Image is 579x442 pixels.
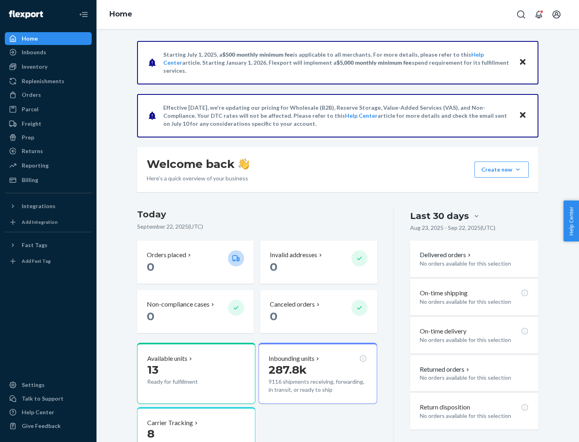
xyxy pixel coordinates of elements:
[147,300,209,309] p: Non-compliance cases
[270,300,315,309] p: Canceled orders
[5,379,92,391] a: Settings
[5,392,92,405] a: Talk to Support
[147,354,187,363] p: Available units
[22,219,57,225] div: Add Integration
[5,159,92,172] a: Reporting
[420,250,472,260] button: Delivered orders
[22,133,34,141] div: Prep
[22,48,46,56] div: Inbounds
[147,157,249,171] h1: Welcome back
[22,422,61,430] div: Give Feedback
[22,91,41,99] div: Orders
[420,365,471,374] button: Returned orders
[410,210,469,222] div: Last 30 days
[5,131,92,144] a: Prep
[22,35,38,43] div: Home
[5,32,92,45] a: Home
[22,147,43,155] div: Returns
[22,63,47,71] div: Inventory
[259,343,377,404] button: Inbounding units287.8k9116 shipments receiving, forwarding, in transit, or ready to ship
[147,363,158,377] span: 13
[270,250,317,260] p: Invalid addresses
[22,176,38,184] div: Billing
[517,110,528,121] button: Close
[5,46,92,59] a: Inbounds
[147,250,186,260] p: Orders placed
[22,381,45,389] div: Settings
[22,105,39,113] div: Parcel
[5,75,92,88] a: Replenishments
[5,103,92,116] a: Parcel
[420,327,466,336] p: On-time delivery
[22,408,54,416] div: Help Center
[137,290,254,333] button: Non-compliance cases 0
[420,374,529,382] p: No orders available for this selection
[5,216,92,229] a: Add Integration
[345,112,378,119] a: Help Center
[5,419,92,432] button: Give Feedback
[22,258,51,264] div: Add Fast Tag
[137,241,254,284] button: Orders placed 0
[410,224,495,232] p: Aug 23, 2025 - Sep 22, 2025 ( UTC )
[269,363,307,377] span: 287.8k
[22,241,47,249] div: Fast Tags
[147,174,249,182] p: Here’s a quick overview of your business
[147,378,222,386] p: Ready for fulfillment
[260,241,377,284] button: Invalid addresses 0
[22,120,41,128] div: Freight
[163,104,511,128] p: Effective [DATE], we're updating our pricing for Wholesale (B2B), Reserve Storage, Value-Added Se...
[474,162,529,178] button: Create new
[420,260,529,268] p: No orders available for this selection
[103,3,139,26] ol: breadcrumbs
[531,6,547,23] button: Open notifications
[5,174,92,186] a: Billing
[420,289,468,298] p: On-time shipping
[22,162,49,170] div: Reporting
[163,51,511,75] p: Starting July 1, 2025, a is applicable to all merchants. For more details, please refer to this a...
[137,208,377,221] h3: Today
[517,57,528,68] button: Close
[109,10,132,18] a: Home
[137,343,255,404] button: Available units13Ready for fulfillment
[5,255,92,268] a: Add Fast Tag
[548,6,565,23] button: Open account menu
[222,51,293,58] span: $500 monthly minimum fee
[5,200,92,213] button: Integrations
[269,354,314,363] p: Inbounding units
[563,201,579,241] button: Help Center
[5,145,92,158] a: Returns
[5,60,92,73] a: Inventory
[5,239,92,252] button: Fast Tags
[137,223,377,231] p: September 22, 2025 ( UTC )
[147,260,154,274] span: 0
[420,336,529,344] p: No orders available for this selection
[420,298,529,306] p: No orders available for this selection
[420,403,470,412] p: Return disposition
[22,202,55,210] div: Integrations
[5,88,92,101] a: Orders
[22,395,64,403] div: Talk to Support
[147,427,154,440] span: 8
[5,117,92,130] a: Freight
[270,309,277,323] span: 0
[9,10,43,18] img: Flexport logo
[22,77,64,85] div: Replenishments
[420,412,529,420] p: No orders available for this selection
[147,309,154,323] span: 0
[238,158,249,170] img: hand-wave emoji
[270,260,277,274] span: 0
[76,6,92,23] button: Close Navigation
[5,406,92,419] a: Help Center
[147,418,193,428] p: Carrier Tracking
[269,378,367,394] p: 9116 shipments receiving, forwarding, in transit, or ready to ship
[513,6,529,23] button: Open Search Box
[260,290,377,333] button: Canceled orders 0
[337,59,412,66] span: $5,000 monthly minimum fee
